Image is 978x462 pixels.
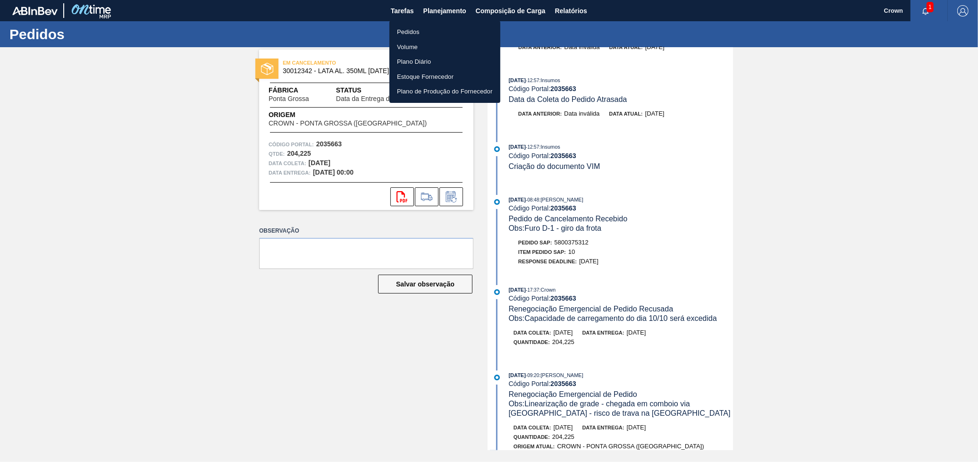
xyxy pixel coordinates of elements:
a: Plano Diário [389,54,500,69]
a: Estoque Fornecedor [389,69,500,84]
a: Plano de Produção do Fornecedor [389,84,500,99]
a: Pedidos [389,25,500,40]
a: Volume [389,40,500,55]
